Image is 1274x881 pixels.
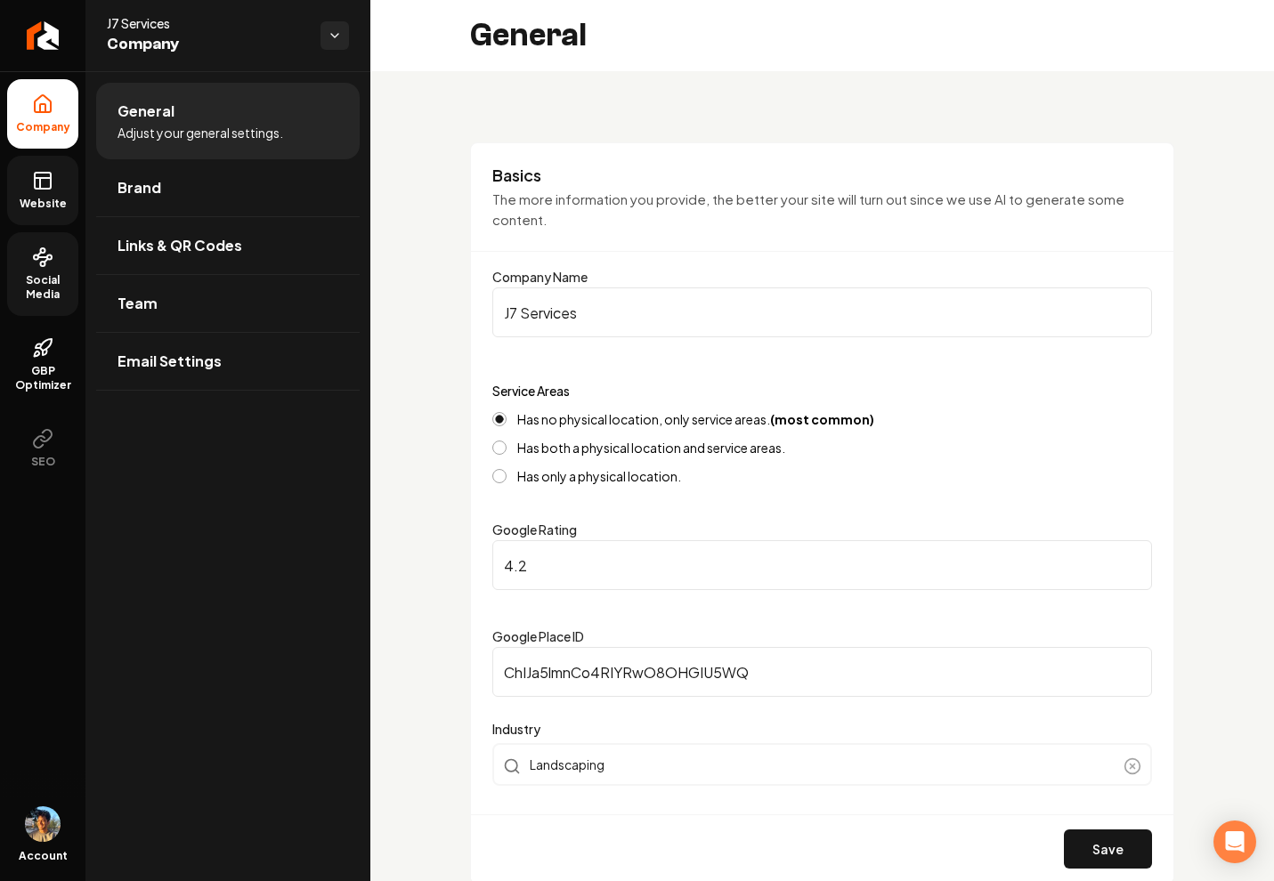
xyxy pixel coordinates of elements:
[492,190,1152,230] p: The more information you provide, the better your site will turn out since we use AI to generate ...
[118,293,158,314] span: Team
[7,323,78,407] a: GBP Optimizer
[492,521,577,537] label: Google Rating
[118,101,174,122] span: General
[25,806,61,842] img: Aditya Nair
[118,351,222,372] span: Email Settings
[517,441,785,454] label: Has both a physical location and service areas.
[492,647,1152,697] input: Google Place ID
[19,849,68,863] span: Account
[7,156,78,225] a: Website
[7,364,78,392] span: GBP Optimizer
[492,628,584,644] label: Google Place ID
[7,414,78,483] button: SEO
[118,235,242,256] span: Links & QR Codes
[96,217,360,274] a: Links & QR Codes
[492,269,588,285] label: Company Name
[9,120,77,134] span: Company
[470,18,587,53] h2: General
[492,383,570,399] label: Service Areas
[118,177,161,198] span: Brand
[12,197,74,211] span: Website
[492,287,1152,337] input: Company Name
[25,806,61,842] button: Open user button
[107,32,306,57] span: Company
[492,165,1152,186] h3: Basics
[770,411,874,427] strong: (most common)
[1064,829,1152,869] button: Save
[517,470,681,482] label: Has only a physical location.
[96,333,360,390] a: Email Settings
[96,159,360,216] a: Brand
[24,455,62,469] span: SEO
[1213,820,1256,863] div: Open Intercom Messenger
[96,275,360,332] a: Team
[27,21,60,50] img: Rebolt Logo
[517,413,874,425] label: Has no physical location, only service areas.
[492,540,1152,590] input: Google Rating
[107,14,306,32] span: J7 Services
[492,718,1152,740] label: Industry
[118,124,283,141] span: Adjust your general settings.
[7,273,78,302] span: Social Media
[7,232,78,316] a: Social Media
